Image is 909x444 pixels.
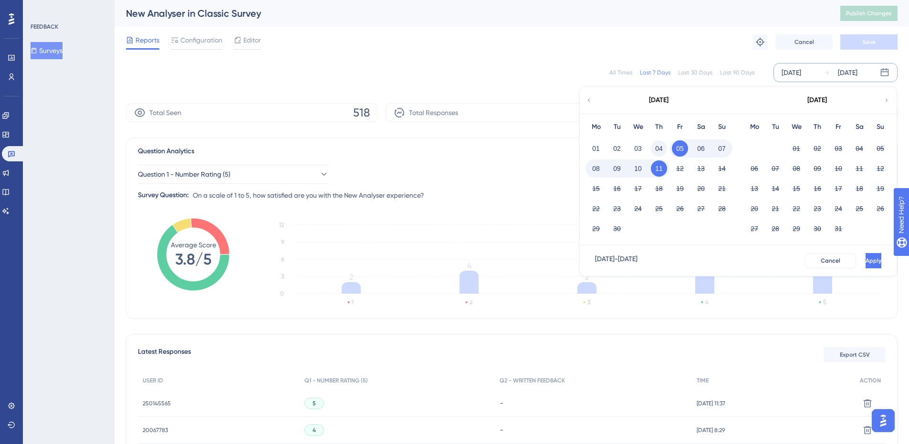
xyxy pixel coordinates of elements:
[648,121,669,133] div: Th
[609,140,625,157] button: 02
[830,180,846,197] button: 17
[313,426,316,434] span: 4
[149,107,181,118] span: Total Seen
[630,201,646,217] button: 24
[588,180,604,197] button: 15
[809,201,825,217] button: 23
[180,34,222,46] span: Configuration
[672,140,688,157] button: 05
[775,34,833,50] button: Cancel
[175,250,211,268] tspan: 3.8/5
[746,221,763,237] button: 27
[746,201,763,217] button: 20
[138,165,329,184] button: Question 1 - Number Rating (5)
[697,377,709,384] span: TIME
[714,201,730,217] button: 28
[705,299,709,306] text: 4
[304,377,368,384] span: Q1 - NUMBER RATING (5)
[609,201,625,217] button: 23
[651,180,667,197] button: 18
[711,121,732,133] div: Su
[714,160,730,177] button: 14
[869,406,898,435] iframe: UserGuiding AI Assistant Launcher
[31,23,58,31] div: FEEDBACK
[640,69,670,76] div: Last 7 Days
[138,190,189,201] div: Survey Question:
[767,180,784,197] button: 14
[788,160,805,177] button: 08
[788,221,805,237] button: 29
[697,400,725,407] span: [DATE] 11:37
[840,6,898,21] button: Publish Changes
[767,221,784,237] button: 28
[500,399,687,408] div: -
[862,38,876,46] span: Save
[630,160,646,177] button: 10
[143,377,163,384] span: USER ID
[788,140,805,157] button: 01
[809,160,825,177] button: 09
[587,299,590,306] text: 3
[830,201,846,217] button: 24
[746,160,763,177] button: 06
[807,95,827,106] div: [DATE]
[281,256,284,263] tspan: 6
[651,140,667,157] button: 04
[627,121,648,133] div: We
[872,201,888,217] button: 26
[467,261,471,270] tspan: 4
[866,257,881,264] span: Apply
[807,121,828,133] div: Th
[143,400,171,407] span: 250145565
[630,140,646,157] button: 03
[31,42,63,59] button: Surveys
[349,273,353,282] tspan: 2
[693,140,709,157] button: 06
[281,273,284,280] tspan: 3
[588,140,604,157] button: 01
[672,180,688,197] button: 19
[840,34,898,50] button: Save
[866,253,881,268] button: Apply
[126,7,816,20] div: New Analyser in Classic Survey
[782,67,801,78] div: [DATE]
[281,239,284,245] tspan: 9
[409,107,458,118] span: Total Responses
[609,69,632,76] div: All Times
[824,347,886,362] button: Export CSV
[693,201,709,217] button: 27
[672,160,688,177] button: 12
[851,180,867,197] button: 18
[846,10,892,17] span: Publish Changes
[22,2,60,14] span: Need Help?
[786,121,807,133] div: We
[746,180,763,197] button: 13
[690,121,711,133] div: Sa
[138,169,230,180] span: Question 1 - Number Rating (5)
[860,377,881,384] span: ACTION
[171,241,216,249] tspan: Average Score
[143,426,168,434] span: 20067783
[243,34,261,46] span: Editor
[872,140,888,157] button: 05
[870,121,891,133] div: Su
[672,201,688,217] button: 26
[630,180,646,197] button: 17
[830,140,846,157] button: 03
[500,377,565,384] span: Q2 - WRITTEN FEEDBACK
[500,425,687,434] div: -
[714,180,730,197] button: 21
[585,121,606,133] div: Mo
[840,351,870,359] span: Export CSV
[606,121,627,133] div: Tu
[693,180,709,197] button: 20
[720,69,754,76] div: Last 90 Days
[588,221,604,237] button: 29
[136,34,159,46] span: Reports
[193,190,424,201] span: On a scale of 1 to 5, how satisfied are you with the New Analyser experience?
[765,121,786,133] div: Tu
[588,160,604,177] button: 08
[353,105,370,120] span: 518
[609,180,625,197] button: 16
[649,95,669,106] div: [DATE]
